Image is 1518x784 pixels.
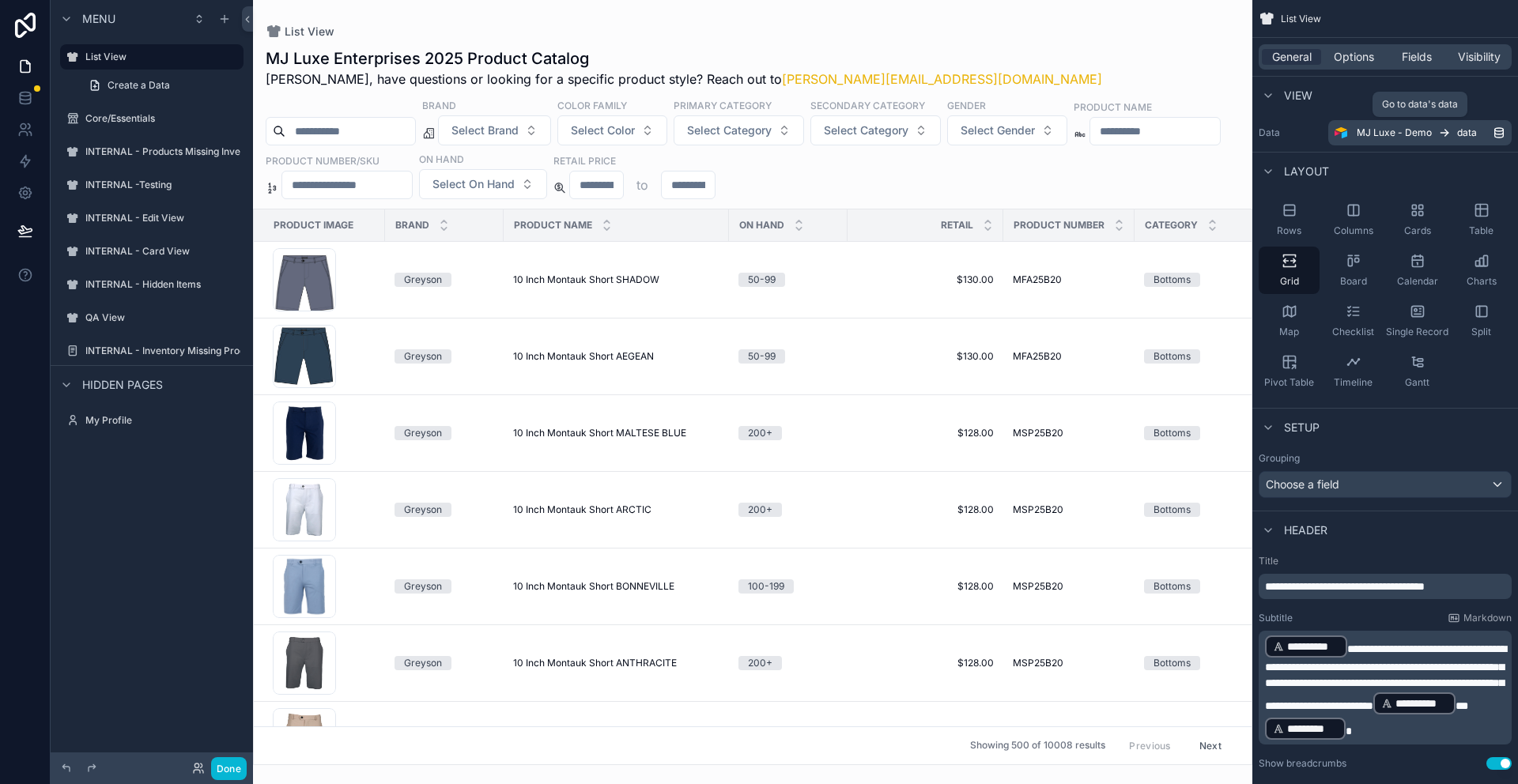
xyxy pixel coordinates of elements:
button: Next [1188,733,1233,758]
span: data [1457,126,1477,139]
a: QA View [60,305,244,330]
span: Header [1284,522,1327,538]
button: Cards [1387,196,1448,243]
a: Core/Essentials [60,106,244,131]
div: scrollable content [1259,631,1512,744]
label: Data [1259,126,1322,139]
span: Brand [395,219,429,232]
button: Pivot Table [1259,348,1320,395]
button: Board [1323,247,1384,294]
span: Showing 500 of 10008 results [970,740,1105,752]
span: View [1284,88,1312,104]
span: Menu [82,11,115,27]
div: Show breadcrumbs [1259,757,1346,770]
label: INTERNAL -Testing [85,179,240,191]
span: Pivot Table [1264,376,1314,389]
a: My Profile [60,408,244,433]
a: INTERNAL - Hidden Items [60,272,244,297]
button: Gantt [1387,348,1448,395]
button: Columns [1323,196,1384,243]
span: Setup [1284,420,1320,435]
label: List View [85,51,234,63]
span: Product Name [514,219,592,232]
span: Product Number [1014,219,1105,232]
span: Cards [1404,224,1431,237]
a: INTERNAL -Testing [60,172,244,198]
span: Map [1279,326,1299,338]
label: Grouping [1259,452,1300,465]
button: Split [1451,297,1512,345]
span: Category [1145,219,1198,232]
span: Product Image [274,219,353,232]
span: Grid [1280,275,1299,288]
button: Done [211,757,247,780]
span: Rows [1277,224,1301,237]
span: On Hand [739,219,784,232]
button: Single Record [1387,297,1448,345]
div: scrollable content [1259,574,1512,599]
span: Single Record [1386,326,1448,338]
span: Markdown [1463,612,1512,624]
span: Gantt [1405,376,1429,389]
span: Calendar [1397,275,1438,288]
button: Checklist [1323,297,1384,345]
a: INTERNAL - Products Missing Inventory [60,139,244,164]
span: Visibility [1458,49,1501,65]
button: Map [1259,297,1320,345]
label: INTERNAL - Card View [85,245,240,258]
label: INTERNAL - Edit View [85,212,240,224]
label: Subtitle [1259,612,1293,624]
button: Grid [1259,247,1320,294]
button: Rows [1259,196,1320,243]
span: Split [1471,326,1491,338]
img: Airtable Logo [1335,126,1347,139]
a: INTERNAL - Card View [60,239,244,264]
a: Create a Data [79,73,244,98]
label: My Profile [85,414,240,427]
label: QA View [85,311,240,324]
span: Layout [1284,164,1329,179]
span: Timeline [1334,376,1373,389]
span: Columns [1334,224,1373,237]
a: List View [60,44,244,70]
a: INTERNAL - Edit View [60,205,244,231]
span: List View [1281,13,1321,25]
span: MJ Luxe - Demo [1357,126,1432,139]
span: Table [1469,224,1493,237]
span: Board [1340,275,1367,288]
label: Title [1259,555,1512,567]
label: Core/Essentials [85,112,240,125]
span: Charts [1467,275,1497,288]
span: Retail [941,219,973,232]
button: Charts [1451,247,1512,294]
button: Table [1451,196,1512,243]
label: INTERNAL - Products Missing Inventory [85,145,264,158]
button: Calendar [1387,247,1448,294]
button: Timeline [1323,348,1384,395]
a: MJ Luxe - Demodata [1328,120,1512,145]
a: INTERNAL - Inventory Missing Products [60,338,244,364]
span: Create a Data [108,79,170,92]
span: Hidden pages [82,377,163,393]
label: INTERNAL - Hidden Items [85,278,240,291]
span: Fields [1402,49,1432,65]
label: INTERNAL - Inventory Missing Products [85,345,264,357]
span: Options [1334,49,1374,65]
a: Markdown [1448,612,1512,624]
span: Go to data's data [1382,98,1458,110]
div: Choose a field [1259,472,1511,497]
button: Choose a field [1259,471,1512,498]
span: Checklist [1332,326,1374,338]
span: General [1272,49,1312,65]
